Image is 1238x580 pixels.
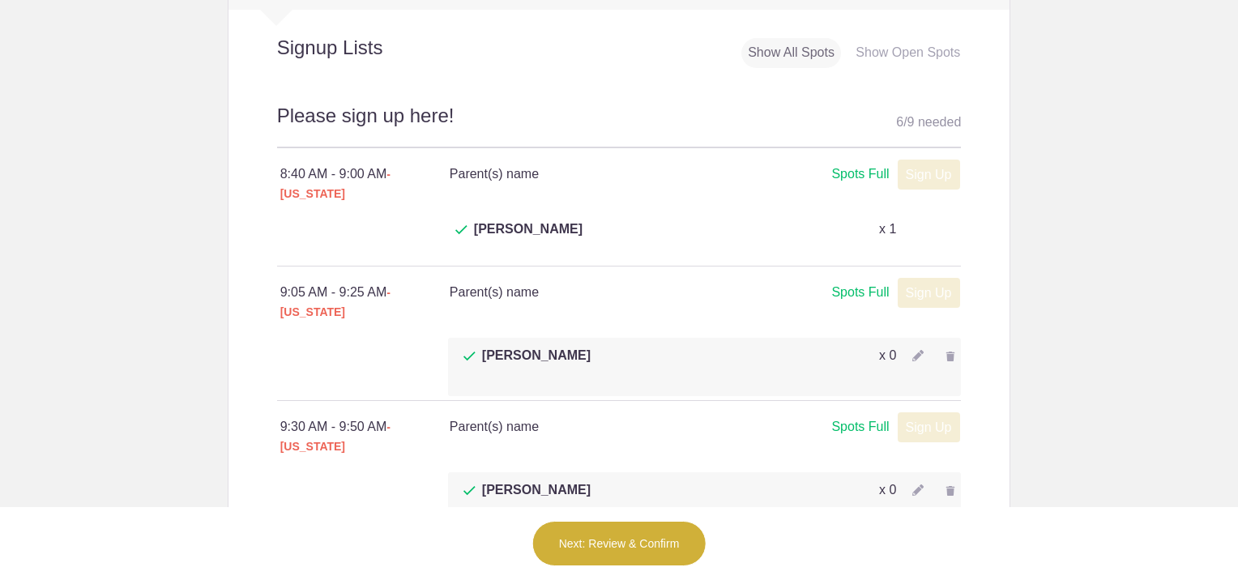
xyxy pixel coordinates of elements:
[831,417,889,437] div: Spots Full
[482,480,591,519] span: [PERSON_NAME]
[463,486,476,496] img: Check dark green
[741,38,841,68] div: Show All Spots
[228,36,489,60] h2: Signup Lists
[879,480,896,500] p: x 0
[946,352,955,361] img: Trash gray
[280,164,450,203] div: 8:40 AM - 9:00 AM
[450,283,704,302] h4: Parent(s) name
[450,164,704,184] h4: Parent(s) name
[280,420,391,453] span: - [US_STATE]
[831,283,889,303] div: Spots Full
[280,168,391,200] span: - [US_STATE]
[912,350,924,361] img: Pencil gray
[474,220,583,258] span: [PERSON_NAME]
[912,484,924,496] img: Pencil gray
[482,346,591,385] span: [PERSON_NAME]
[280,283,450,322] div: 9:05 AM - 9:25 AM
[849,38,967,68] div: Show Open Spots
[879,346,896,365] p: x 0
[879,220,896,239] p: x 1
[831,164,889,185] div: Spots Full
[463,352,476,361] img: Check dark green
[280,417,450,456] div: 9:30 AM - 9:50 AM
[946,486,955,496] img: Trash gray
[455,225,467,235] img: Check dark green
[277,102,962,148] h2: Please sign up here!
[532,521,707,566] button: Next: Review & Confirm
[896,110,961,134] div: 6 9 needed
[280,286,391,318] span: - [US_STATE]
[903,115,907,129] span: /
[450,417,704,437] h4: Parent(s) name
